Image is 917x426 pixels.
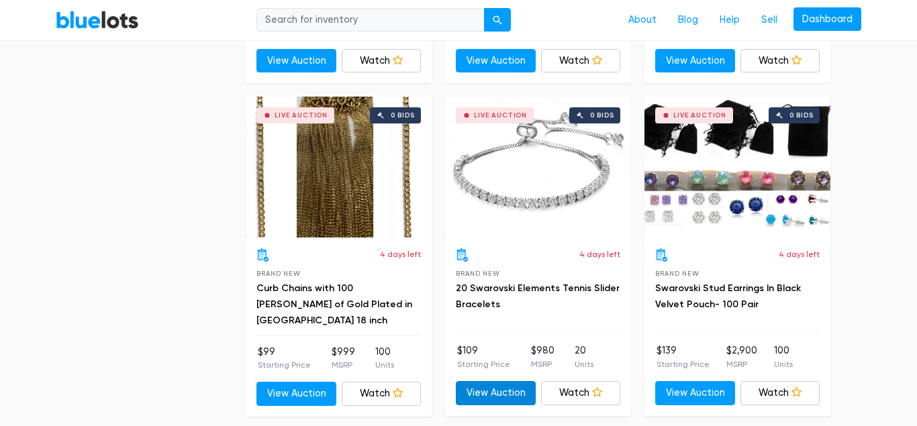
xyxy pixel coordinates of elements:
[456,282,620,310] a: 20 Swarovski Elements Tennis Slider Bracelets
[726,343,757,370] li: $2,900
[456,49,536,73] a: View Auction
[579,248,620,260] p: 4 days left
[342,382,422,406] a: Watch
[246,97,432,237] a: Live Auction 0 bids
[456,270,499,277] span: Brand New
[779,248,820,260] p: 4 days left
[774,343,793,370] li: 100
[258,359,311,371] p: Starting Price
[655,282,801,310] a: Swarovski Stud Earrings In Black Velvet Pouch- 100 Pair
[391,112,415,119] div: 0 bids
[655,381,735,405] a: View Auction
[258,345,311,372] li: $99
[275,112,328,119] div: Live Auction
[726,358,757,370] p: MSRP
[575,343,593,370] li: 20
[375,345,394,372] li: 100
[657,343,710,370] li: $139
[575,358,593,370] p: Units
[657,358,710,370] p: Starting Price
[789,112,814,119] div: 0 bids
[380,248,421,260] p: 4 days left
[375,359,394,371] p: Units
[709,7,751,33] a: Help
[457,358,510,370] p: Starting Price
[332,345,355,372] li: $999
[655,270,699,277] span: Brand New
[740,49,820,73] a: Watch
[256,49,336,73] a: View Auction
[256,282,412,326] a: Curb Chains with 100 [PERSON_NAME] of Gold Plated in [GEOGRAPHIC_DATA] 18 inch
[590,112,614,119] div: 0 bids
[793,7,861,32] a: Dashboard
[474,112,527,119] div: Live Auction
[256,8,485,32] input: Search for inventory
[673,112,726,119] div: Live Auction
[740,381,820,405] a: Watch
[531,358,554,370] p: MSRP
[256,382,336,406] a: View Auction
[618,7,667,33] a: About
[541,49,621,73] a: Watch
[751,7,788,33] a: Sell
[342,49,422,73] a: Watch
[457,343,510,370] li: $109
[644,97,830,237] a: Live Auction 0 bids
[531,343,554,370] li: $980
[655,49,735,73] a: View Auction
[56,10,139,30] a: BlueLots
[541,381,621,405] a: Watch
[456,381,536,405] a: View Auction
[256,270,300,277] span: Brand New
[667,7,709,33] a: Blog
[332,359,355,371] p: MSRP
[445,97,631,237] a: Live Auction 0 bids
[774,358,793,370] p: Units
